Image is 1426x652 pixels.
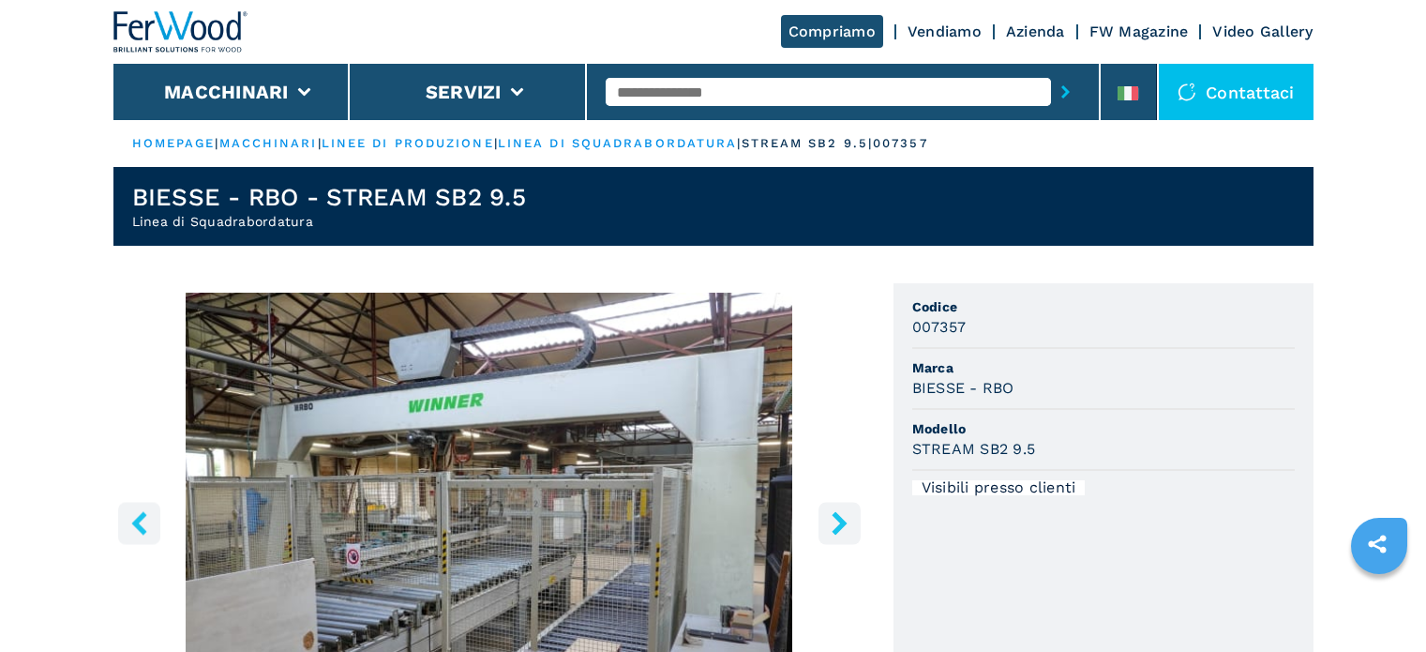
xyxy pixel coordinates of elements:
[498,136,738,150] a: linea di squadrabordatura
[781,15,883,48] a: Compriamo
[1346,568,1412,638] iframe: Chat
[132,182,526,212] h1: BIESSE - RBO - STREAM SB2 9.5
[318,136,322,150] span: |
[873,135,928,152] p: 007357
[1159,64,1313,120] div: Contattaci
[1354,521,1401,568] a: sharethis
[818,502,861,544] button: right-button
[1178,83,1196,101] img: Contattaci
[912,480,1086,495] div: Visibili presso clienti
[1089,23,1189,40] a: FW Magazine
[912,358,1295,377] span: Marca
[164,81,289,103] button: Macchinari
[912,377,1014,399] h3: BIESSE - RBO
[912,419,1295,438] span: Modello
[494,136,498,150] span: |
[113,11,248,53] img: Ferwood
[132,212,526,231] h2: Linea di Squadrabordatura
[912,316,967,338] h3: 007357
[912,297,1295,316] span: Codice
[737,136,741,150] span: |
[1212,23,1313,40] a: Video Gallery
[1006,23,1065,40] a: Azienda
[215,136,218,150] span: |
[426,81,502,103] button: Servizi
[1051,70,1080,114] button: submit-button
[742,135,874,152] p: stream sb2 9.5 |
[908,23,982,40] a: Vendiamo
[132,136,216,150] a: HOMEPAGE
[118,502,160,544] button: left-button
[322,136,494,150] a: linee di produzione
[912,438,1036,460] h3: STREAM SB2 9.5
[219,136,318,150] a: macchinari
